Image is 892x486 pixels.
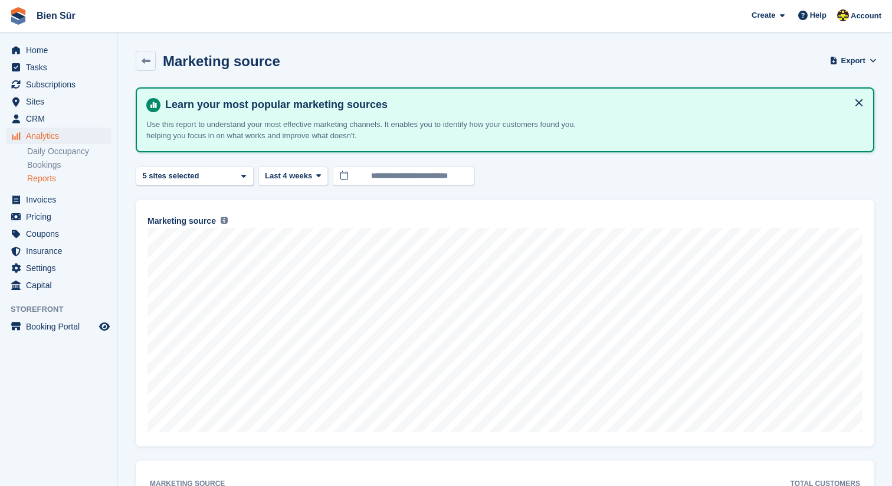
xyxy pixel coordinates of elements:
[27,173,112,184] a: Reports
[6,260,112,276] a: menu
[832,51,874,70] button: Export
[26,93,97,110] span: Sites
[26,260,97,276] span: Settings
[6,208,112,225] a: menu
[26,226,97,242] span: Coupons
[26,318,97,335] span: Booking Portal
[26,243,97,259] span: Insurance
[26,208,97,225] span: Pricing
[26,76,97,93] span: Subscriptions
[6,191,112,208] a: menu
[810,9,827,21] span: Help
[851,10,881,22] span: Account
[26,128,97,144] span: Analytics
[6,226,112,242] a: menu
[6,93,112,110] a: menu
[26,277,97,293] span: Capital
[6,243,112,259] a: menu
[26,42,97,58] span: Home
[6,277,112,293] a: menu
[265,170,312,182] span: Last 4 weeks
[752,9,775,21] span: Create
[837,9,849,21] img: Marie Tran
[6,318,112,335] a: menu
[140,170,204,182] div: 5 sites selected
[6,42,112,58] a: menu
[147,215,216,227] span: Marketing source
[32,6,80,25] a: Bien Sûr
[97,319,112,334] a: Preview store
[26,110,97,127] span: CRM
[146,119,589,142] p: Use this report to understand your most effective marketing channels. It enables you to identify ...
[26,191,97,208] span: Invoices
[163,53,280,69] h2: Marketing source
[9,7,27,25] img: stora-icon-8386f47178a22dfd0bd8f6a31ec36ba5ce8667c1dd55bd0f319d3a0aa187defe.svg
[841,55,865,67] span: Export
[11,304,117,315] span: Storefront
[160,98,864,112] h4: Learn your most popular marketing sources
[258,167,328,186] button: Last 4 weeks
[6,128,112,144] a: menu
[6,76,112,93] a: menu
[6,110,112,127] a: menu
[6,59,112,76] a: menu
[26,59,97,76] span: Tasks
[221,217,228,224] img: icon-info-grey-7440780725fd019a000dd9b08b2336e03edf1995a4989e88bcd33f0948082b44.svg
[27,159,112,171] a: Bookings
[27,146,112,157] a: Daily Occupancy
